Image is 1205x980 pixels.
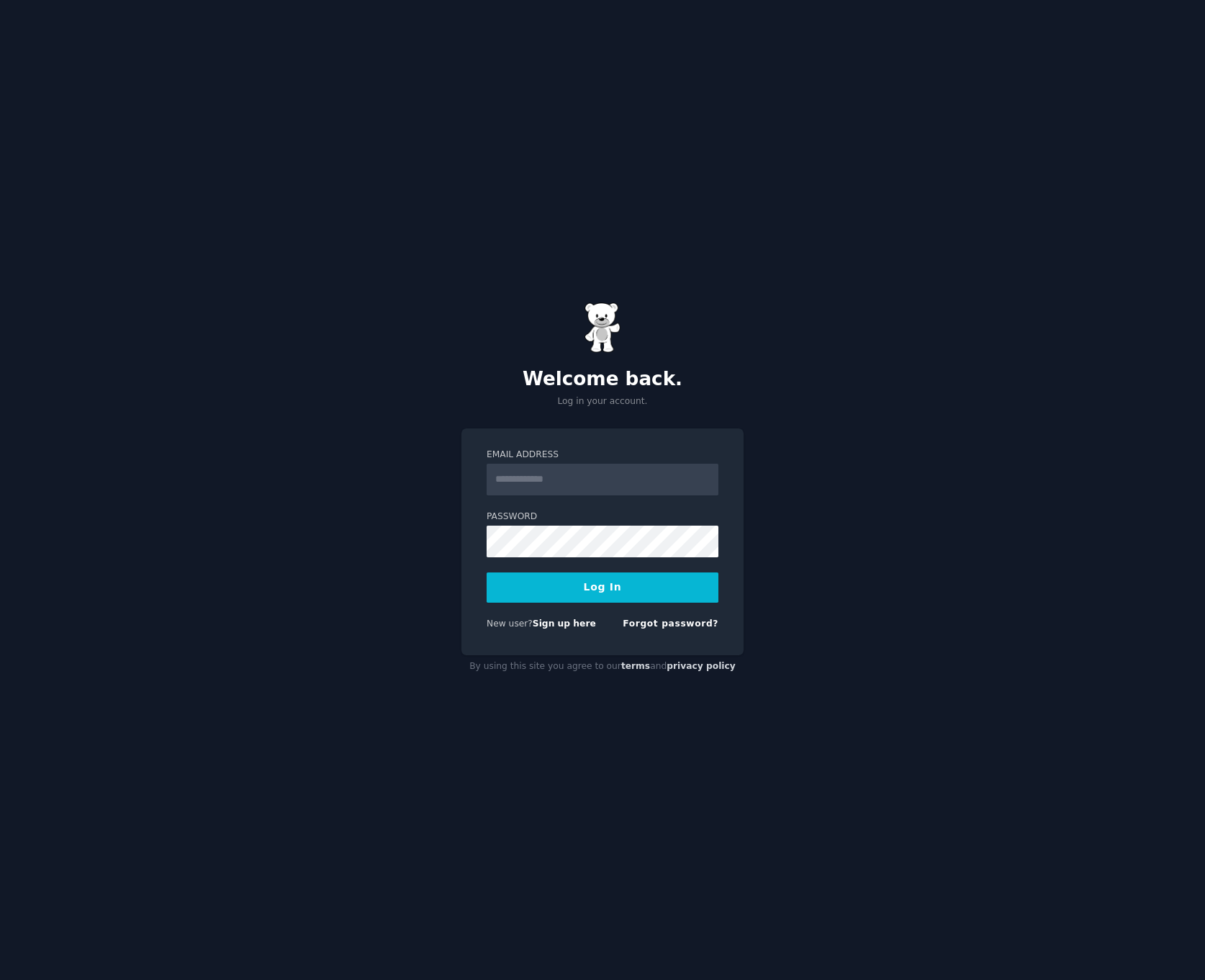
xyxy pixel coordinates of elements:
a: Forgot password? [623,619,718,629]
p: Log in your account. [461,395,744,408]
label: Email Address [487,449,718,462]
a: terms [621,661,650,671]
span: New user? [487,619,533,629]
h2: Welcome back. [461,368,744,391]
button: Log In [487,572,718,603]
img: Gummy Bear [585,302,620,353]
a: Sign up here [533,619,596,629]
a: privacy policy [667,661,736,671]
label: Password [487,511,718,523]
div: By using this site you agree to our and [461,655,744,678]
